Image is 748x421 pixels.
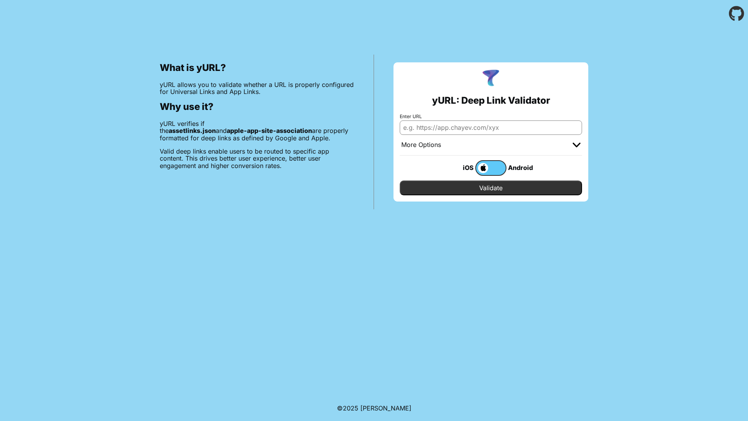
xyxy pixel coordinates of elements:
[401,141,441,149] div: More Options
[400,114,582,119] label: Enter URL
[227,127,312,134] b: apple-app-site-association
[360,404,411,412] a: Michael Ibragimchayev's Personal Site
[573,143,580,147] img: chevron
[506,163,538,173] div: Android
[343,404,358,412] span: 2025
[160,148,354,169] p: Valid deep links enable users to be routed to specific app content. This drives better user exper...
[444,163,475,173] div: iOS
[400,120,582,134] input: e.g. https://app.chayev.com/xyx
[160,120,354,142] p: yURL verifies if the and are properly formatted for deep links as defined by Google and Apple.
[160,62,354,73] h2: What is yURL?
[160,81,354,96] p: yURL allows you to validate whether a URL is properly configured for Universal Links and App Links.
[432,95,550,106] h2: yURL: Deep Link Validator
[400,180,582,195] input: Validate
[169,127,216,134] b: assetlinks.json
[160,101,354,112] h2: Why use it?
[337,395,411,421] footer: ©
[481,69,501,89] img: yURL Logo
